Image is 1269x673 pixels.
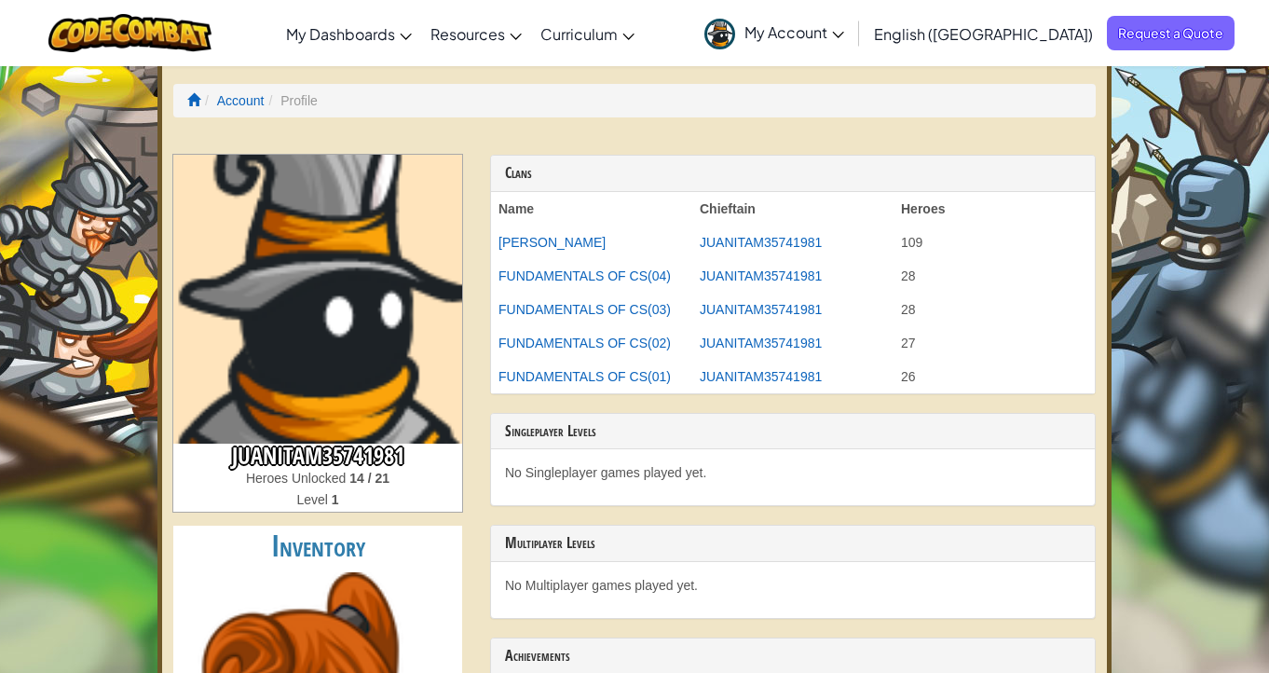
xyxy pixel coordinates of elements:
[894,360,1095,393] td: 26
[894,293,1095,326] td: 28
[700,268,822,283] a: JUANITAM35741981
[264,91,317,110] li: Profile
[277,8,421,59] a: My Dashboards
[505,423,1081,440] h3: Singleplayer Levels
[491,192,692,226] th: Name
[505,165,1081,182] h3: Clans
[498,369,671,384] a: FUNDAMENTALS OF CS(01)
[894,226,1095,259] td: 109
[865,8,1102,59] a: English ([GEOGRAPHIC_DATA])
[498,268,671,283] a: FUNDAMENTALS OF CS(04)
[505,535,1081,552] h3: Multiplayer Levels
[531,8,644,59] a: Curriculum
[894,192,1095,226] th: Heroes
[173,526,462,568] h2: Inventory
[692,192,894,226] th: Chieftain
[246,471,349,486] span: Heroes Unlocked
[498,235,606,250] a: [PERSON_NAME]
[296,492,331,507] span: Level
[700,302,822,317] a: JUANITAM35741981
[894,326,1095,360] td: 27
[505,463,1081,482] p: No Singleplayer games played yet.
[505,648,1081,665] h3: Achievements
[700,369,822,384] a: JUANITAM35741981
[217,93,265,108] a: Account
[874,24,1093,44] span: English ([GEOGRAPHIC_DATA])
[498,302,671,317] a: FUNDAMENTALS OF CS(03)
[744,22,844,42] span: My Account
[695,4,853,62] a: My Account
[704,19,735,49] img: avatar
[700,336,822,350] a: JUANITAM35741981
[48,14,211,52] img: CodeCombat logo
[332,492,339,507] strong: 1
[173,444,462,469] h3: JUANITAM35741981
[1107,16,1235,50] a: Request a Quote
[349,471,389,486] strong: 14 / 21
[430,24,505,44] span: Resources
[498,336,671,350] a: FUNDAMENTALS OF CS(02)
[286,24,395,44] span: My Dashboards
[421,8,531,59] a: Resources
[894,259,1095,293] td: 28
[700,235,822,250] a: JUANITAM35741981
[540,24,618,44] span: Curriculum
[505,576,1081,595] p: No Multiplayer games played yet.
